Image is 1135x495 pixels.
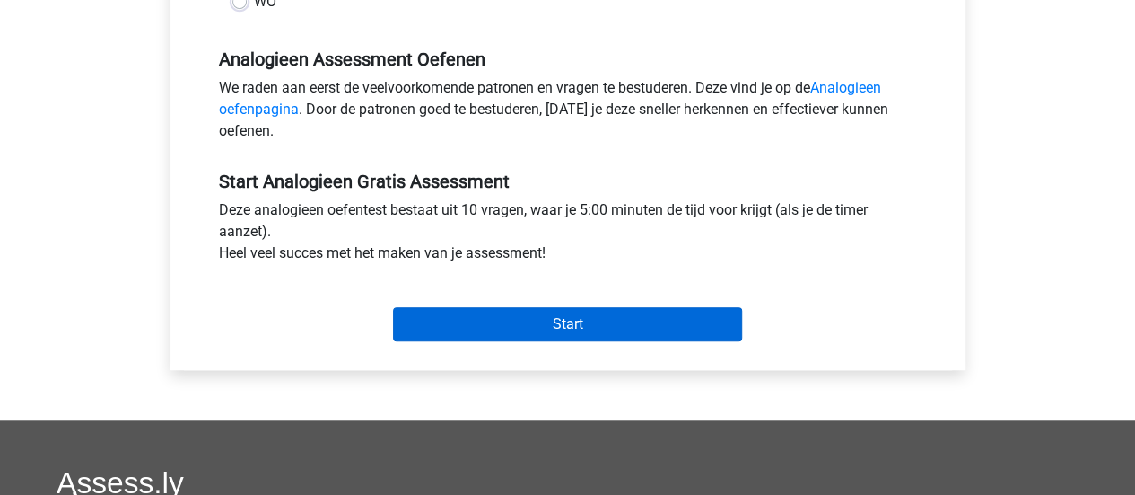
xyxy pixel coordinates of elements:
div: We raden aan eerst de veelvoorkomende patronen en vragen te bestuderen. Deze vind je op de . Door... [205,77,930,149]
h5: Start Analogieen Gratis Assessment [219,171,917,192]
input: Start [393,307,742,341]
div: Deze analogieen oefentest bestaat uit 10 vragen, waar je 5:00 minuten de tijd voor krijgt (als je... [205,199,930,271]
h5: Analogieen Assessment Oefenen [219,49,917,70]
